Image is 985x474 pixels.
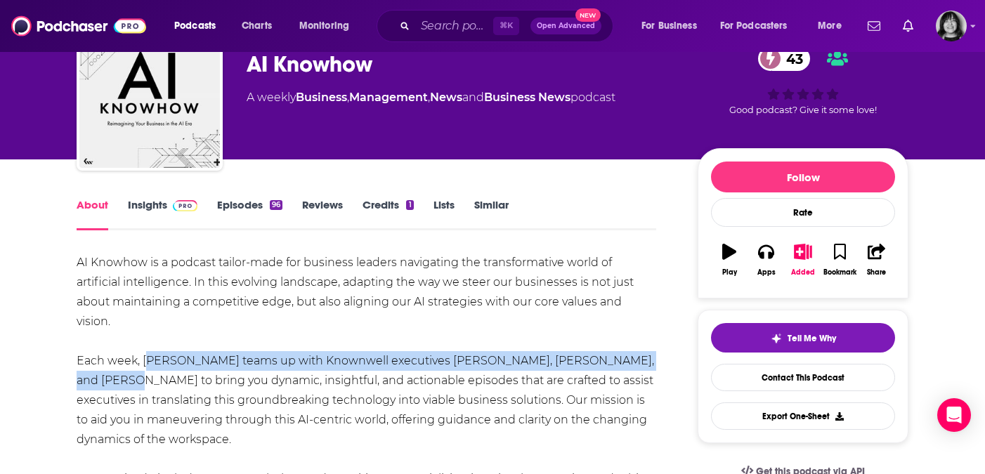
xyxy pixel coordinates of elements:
a: Management [349,91,428,104]
span: and [462,91,484,104]
div: Open Intercom Messenger [937,398,971,432]
a: Episodes96 [217,198,282,230]
span: Podcasts [174,16,216,36]
button: Export One-Sheet [711,402,895,430]
img: Podchaser - Follow, Share and Rate Podcasts [11,13,146,39]
span: For Podcasters [720,16,788,36]
div: Bookmark [823,268,856,277]
a: 43 [758,46,810,71]
img: Podchaser Pro [173,200,197,211]
button: open menu [711,15,808,37]
div: Rate [711,198,895,227]
div: Added [791,268,815,277]
div: 96 [270,200,282,210]
img: tell me why sparkle [771,333,782,344]
span: ⌘ K [493,17,519,35]
div: Search podcasts, credits, & more... [390,10,627,42]
button: Added [785,235,821,285]
a: Show notifications dropdown [862,14,886,38]
div: Share [867,268,886,277]
a: Contact This Podcast [711,364,895,391]
div: Apps [757,268,776,277]
div: 1 [406,200,413,210]
span: New [575,8,601,22]
span: Good podcast? Give it some love! [729,105,877,115]
button: Follow [711,162,895,192]
button: open menu [164,15,234,37]
div: Play [722,268,737,277]
a: Show notifications dropdown [897,14,919,38]
button: Share [859,235,895,285]
span: Logged in as parkdalepublicity1 [936,11,967,41]
span: For Business [641,16,697,36]
button: Bookmark [821,235,858,285]
span: , [347,91,349,104]
span: Charts [242,16,272,36]
a: News [430,91,462,104]
img: User Profile [936,11,967,41]
img: AI Knowhow [79,27,220,168]
span: More [818,16,842,36]
button: open menu [808,15,859,37]
button: open menu [632,15,715,37]
a: Lists [433,198,455,230]
a: Charts [233,15,280,37]
button: Open AdvancedNew [530,18,601,34]
span: Tell Me Why [788,333,836,344]
button: open menu [289,15,367,37]
span: , [428,91,430,104]
a: Credits1 [363,198,413,230]
a: Business [296,91,347,104]
button: Apps [748,235,784,285]
button: tell me why sparkleTell Me Why [711,323,895,353]
div: A weekly podcast [247,89,615,106]
button: Play [711,235,748,285]
button: Show profile menu [936,11,967,41]
input: Search podcasts, credits, & more... [415,15,493,37]
div: 43Good podcast? Give it some love! [698,37,908,124]
span: Monitoring [299,16,349,36]
span: 43 [772,46,810,71]
a: InsightsPodchaser Pro [128,198,197,230]
a: About [77,198,108,230]
a: Similar [474,198,509,230]
a: Business News [484,91,570,104]
a: Reviews [302,198,343,230]
span: Open Advanced [537,22,595,29]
